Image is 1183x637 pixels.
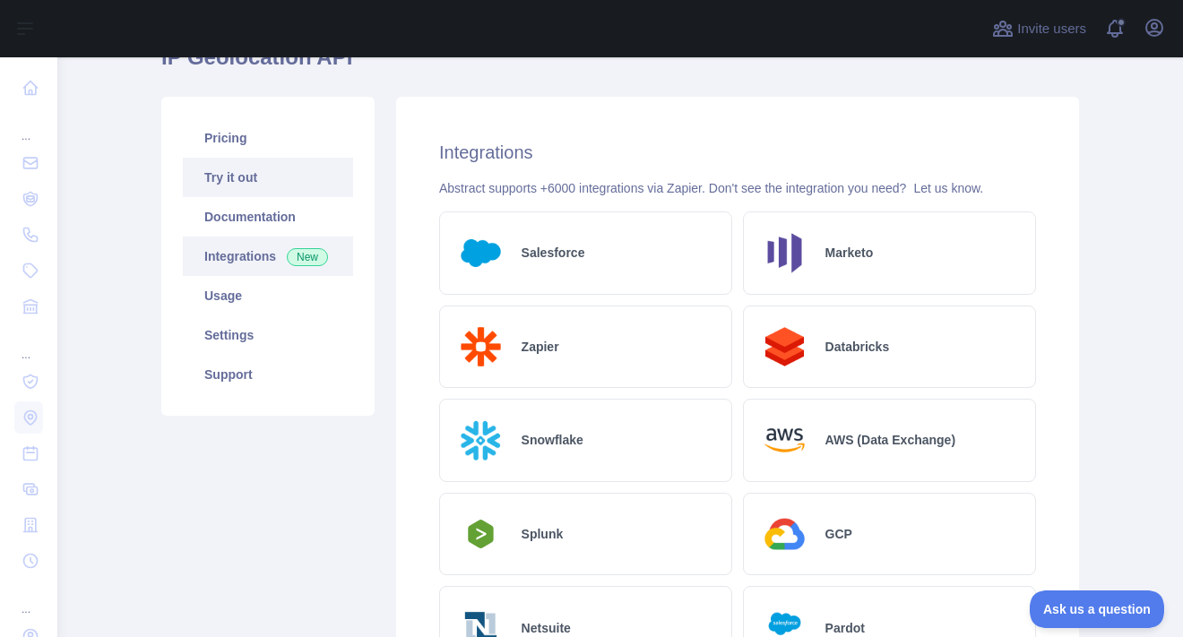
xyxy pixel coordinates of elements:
[825,244,874,262] h2: Marketo
[287,248,328,266] span: New
[161,43,1079,86] h1: IP Geolocation API
[825,619,865,637] h2: Pardot
[758,414,811,467] img: Logo
[14,581,43,616] div: ...
[183,276,353,315] a: Usage
[825,525,852,543] h2: GCP
[522,338,559,356] h2: Zapier
[14,326,43,362] div: ...
[183,118,353,158] a: Pricing
[439,140,1036,165] h2: Integrations
[1030,590,1165,628] iframe: Toggle Customer Support
[14,108,43,143] div: ...
[439,179,1036,197] div: Abstract supports +6000 integrations via Zapier. Don't see the integration you need?
[758,321,811,374] img: Logo
[183,237,353,276] a: Integrations New
[825,431,955,449] h2: AWS (Data Exchange)
[454,227,507,280] img: Logo
[522,431,583,449] h2: Snowflake
[758,227,811,280] img: Logo
[183,315,353,355] a: Settings
[522,619,571,637] h2: Netsuite
[454,414,507,467] img: Logo
[989,14,1090,43] button: Invite users
[825,338,890,356] h2: Databricks
[454,514,507,554] img: Logo
[183,355,353,394] a: Support
[913,181,983,195] a: Let us know.
[758,508,811,561] img: Logo
[454,321,507,374] img: Logo
[1017,19,1086,39] span: Invite users
[183,197,353,237] a: Documentation
[522,525,564,543] h2: Splunk
[183,158,353,197] a: Try it out
[522,244,585,262] h2: Salesforce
